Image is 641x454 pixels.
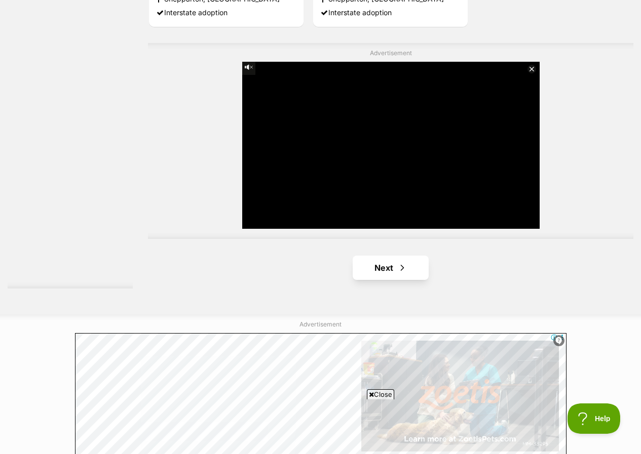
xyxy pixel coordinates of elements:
div: Advertisement [148,43,633,239]
nav: Pagination [148,256,633,280]
iframe: Advertisement [242,62,540,229]
img: info.svg [554,336,563,345]
div: Interstate adoption [157,6,296,19]
iframe: Help Scout Beacon - Open [568,403,621,434]
iframe: Advertisement [136,403,505,449]
div: Interstate adoption [321,6,460,19]
a: Next page [353,256,429,280]
span: Close [367,389,394,399]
